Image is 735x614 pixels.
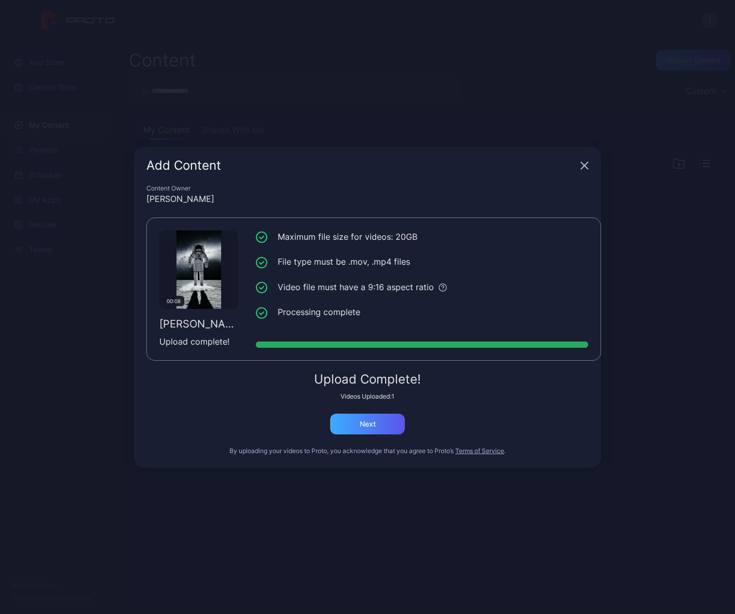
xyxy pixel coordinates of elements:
div: Videos Uploaded: 1 [146,392,589,401]
li: File type must be .mov, .mp4 files [256,255,588,268]
div: [PERSON_NAME].mp4 [159,318,238,330]
div: [PERSON_NAME] [146,193,589,205]
button: Terms of Service [455,447,504,455]
div: Upload complete! [159,335,238,348]
li: Maximum file size for videos: 20GB [256,230,588,243]
li: Processing complete [256,306,588,319]
div: Content Owner [146,184,589,193]
button: Next [330,414,405,434]
div: Next [360,420,376,428]
div: 00:08 [162,296,184,306]
div: Add Content [146,159,576,172]
div: By uploading your videos to Proto, you acknowledge that you agree to Proto’s . [146,447,589,455]
div: Upload Complete! [146,373,589,386]
li: Video file must have a 9:16 aspect ratio [256,281,588,294]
